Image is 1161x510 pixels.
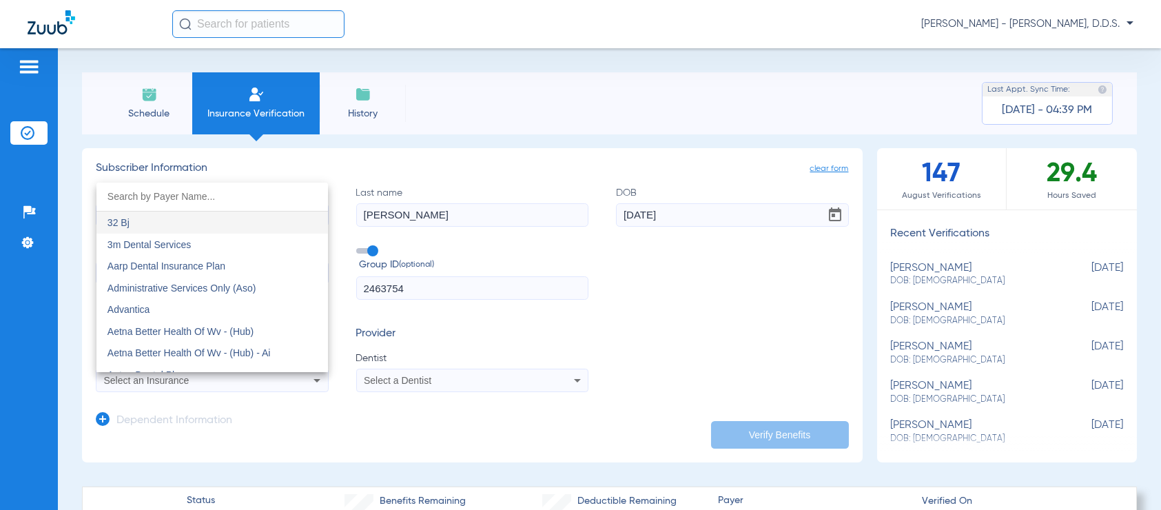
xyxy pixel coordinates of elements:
[107,304,150,315] span: Advantica
[107,326,254,337] span: Aetna Better Health Of Wv - (Hub)
[107,369,190,380] span: Aetna Dental Plans
[107,347,271,358] span: Aetna Better Health Of Wv - (Hub) - Ai
[107,217,130,228] span: 32 Bj
[1092,444,1161,510] iframe: Chat Widget
[107,239,191,250] span: 3m Dental Services
[107,261,225,272] span: Aarp Dental Insurance Plan
[96,183,328,211] input: dropdown search
[107,283,256,294] span: Administrative Services Only (Aso)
